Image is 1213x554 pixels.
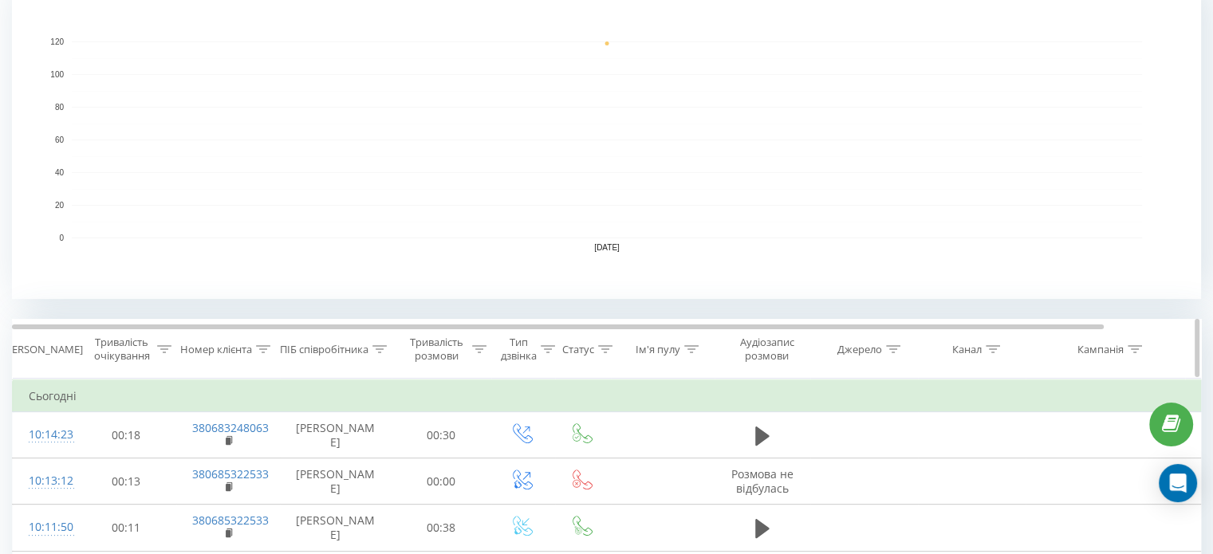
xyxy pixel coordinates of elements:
[392,505,491,551] td: 00:38
[192,466,269,481] a: 380685322533
[55,136,65,144] text: 60
[2,343,83,356] div: [PERSON_NAME]
[55,201,65,210] text: 20
[55,168,65,177] text: 40
[29,419,61,450] div: 10:14:23
[952,343,982,356] div: Канал
[405,336,468,363] div: Тривалість розмови
[636,343,680,356] div: Ім'я пулу
[280,458,392,505] td: [PERSON_NAME]
[1077,343,1124,356] div: Кампанія
[29,512,61,543] div: 10:11:50
[280,505,392,551] td: [PERSON_NAME]
[77,505,176,551] td: 00:11
[1159,464,1197,502] div: Open Intercom Messenger
[50,37,64,46] text: 120
[90,336,153,363] div: Тривалість очікування
[501,336,537,363] div: Тип дзвінка
[594,243,620,252] text: [DATE]
[562,343,594,356] div: Статус
[192,513,269,528] a: 380685322533
[50,70,64,79] text: 100
[731,466,794,496] span: Розмова не відбулась
[728,336,805,363] div: Аудіозапис розмови
[392,412,491,458] td: 00:30
[29,466,61,497] div: 10:13:12
[280,412,392,458] td: [PERSON_NAME]
[59,234,64,242] text: 0
[392,458,491,505] td: 00:00
[77,412,176,458] td: 00:18
[55,103,65,112] text: 80
[192,420,269,435] a: 380683248063
[180,343,252,356] div: Номер клієнта
[280,343,368,356] div: ПІБ співробітника
[77,458,176,505] td: 00:13
[837,343,882,356] div: Джерело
